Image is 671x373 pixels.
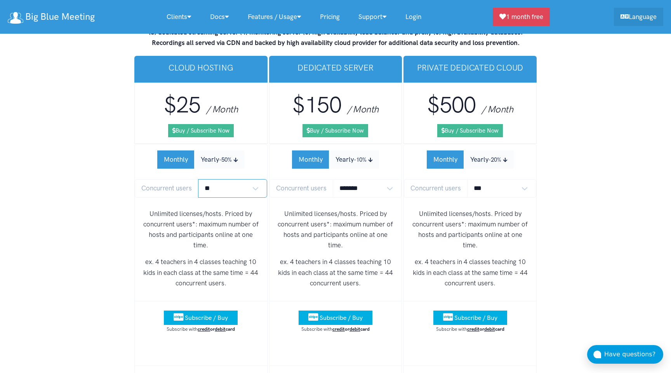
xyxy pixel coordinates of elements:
[141,257,261,288] p: ex. 4 teachers in 4 classes teaching 10 kids in each class at the same time = 44 concurrent users.
[302,124,368,137] a: Buy / Subscribe Now
[157,150,244,169] div: Subscription Period
[269,179,333,197] span: Concurrent users
[167,326,235,332] small: Subscribe with
[488,156,501,163] small: -20%
[201,9,238,25] a: Docs
[454,314,497,321] span: Subscribe / Buy
[614,8,663,26] a: Language
[144,7,527,47] strong: Servers will be located in a geographic area near you. All offerings include services from high a...
[482,104,513,115] span: / Month
[157,150,195,169] button: Monthly
[410,209,530,251] p: Unlimited licenses/hosts. Priced by concurrent users*: maximum number of hosts and participants o...
[410,62,530,73] h3: Private Dedicated Cloud
[162,340,240,353] iframe: PayPal
[349,9,396,25] a: Support
[141,209,261,251] p: Unlimited licenses/hosts. Priced by concurrent users*: maximum number of hosts and participants o...
[164,92,200,118] span: $25
[292,150,379,169] div: Subscription Period
[329,150,379,169] button: Yearly-10%
[311,9,349,25] a: Pricing
[332,326,345,332] u: credit
[354,156,367,163] small: -10%
[431,340,509,353] iframe: PayPal
[135,179,198,197] span: Concurrent users
[484,326,495,332] u: debit
[198,326,235,332] strong: or card
[206,104,238,115] span: / Month
[219,156,232,163] small: -50%
[347,104,379,115] span: / Month
[194,150,244,169] button: Yearly-50%
[292,150,329,169] button: Monthly
[396,9,431,25] a: Login
[276,257,396,288] p: ex. 4 teachers in 4 classes teaching 10 kids in each class at the same time = 44 concurrent users.
[604,349,663,359] div: Have questions?
[493,8,550,26] a: 1 month free
[292,92,341,118] span: $150
[427,150,514,169] div: Subscription Period
[276,209,396,251] p: Unlimited licenses/hosts. Priced by concurrent users*: maximum number of hosts and participants o...
[238,9,311,25] a: Features / Usage
[168,124,234,137] a: Buy / Subscribe Now
[275,62,396,73] h3: Dedicated Server
[215,326,226,332] u: debit
[320,314,363,321] span: Subscribe / Buy
[467,326,480,332] u: credit
[427,92,476,118] span: $500
[464,150,514,169] button: Yearly-20%
[8,9,95,25] a: Big Blue Meeting
[437,124,503,137] a: Buy / Subscribe Now
[436,326,504,332] small: Subscribe with
[427,150,464,169] button: Monthly
[198,326,210,332] u: credit
[349,326,360,332] u: debit
[297,340,374,353] iframe: PayPal
[301,326,370,332] small: Subscribe with
[185,314,228,321] span: Subscribe / Buy
[404,179,468,197] span: Concurrent users
[141,62,261,73] h3: Cloud Hosting
[332,326,370,332] strong: or card
[587,345,663,364] button: Have questions?
[8,12,23,24] img: logo
[157,9,201,25] a: Clients
[467,326,504,332] strong: or card
[410,257,530,288] p: ex. 4 teachers in 4 classes teaching 10 kids in each class at the same time = 44 concurrent users.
